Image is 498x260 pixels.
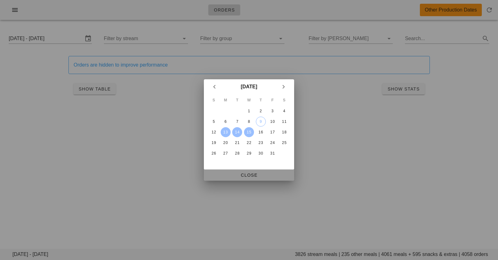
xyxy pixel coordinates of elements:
[209,130,219,134] div: 12
[244,117,254,127] button: 8
[279,106,289,116] button: 4
[244,106,254,116] button: 1
[221,127,231,137] button: 13
[279,141,289,145] div: 25
[267,106,277,116] button: 3
[244,119,254,124] div: 8
[267,138,277,148] button: 24
[232,117,242,127] button: 7
[238,81,260,93] button: [DATE]
[279,127,289,137] button: 18
[267,148,277,158] button: 31
[267,117,277,127] button: 10
[256,119,265,124] div: 9
[267,127,277,137] button: 17
[232,138,242,148] button: 21
[256,141,266,145] div: 23
[232,95,243,105] th: T
[221,138,231,148] button: 20
[244,109,254,113] div: 1
[267,109,277,113] div: 3
[256,138,266,148] button: 23
[209,173,289,178] span: Close
[244,130,254,134] div: 15
[243,95,255,105] th: W
[232,151,242,156] div: 28
[221,119,231,124] div: 6
[255,95,266,105] th: T
[232,130,242,134] div: 14
[256,148,266,158] button: 30
[209,141,219,145] div: 19
[232,141,242,145] div: 21
[209,138,219,148] button: 19
[256,130,266,134] div: 16
[244,138,254,148] button: 22
[209,81,220,92] button: Previous month
[209,148,219,158] button: 26
[209,151,219,156] div: 26
[221,148,231,158] button: 27
[278,81,289,92] button: Next month
[267,130,277,134] div: 17
[279,119,289,124] div: 11
[244,148,254,158] button: 29
[256,106,266,116] button: 2
[267,119,277,124] div: 10
[244,127,254,137] button: 15
[279,109,289,113] div: 4
[220,95,231,105] th: M
[267,141,277,145] div: 24
[209,119,219,124] div: 5
[221,141,231,145] div: 20
[208,95,219,105] th: S
[232,119,242,124] div: 7
[232,127,242,137] button: 14
[256,151,266,156] div: 30
[256,117,266,127] button: 9
[221,130,231,134] div: 13
[221,151,231,156] div: 27
[244,151,254,156] div: 29
[209,117,219,127] button: 5
[221,117,231,127] button: 6
[256,127,266,137] button: 16
[279,138,289,148] button: 25
[267,95,278,105] th: F
[279,95,290,105] th: S
[279,117,289,127] button: 11
[279,130,289,134] div: 18
[267,151,277,156] div: 31
[244,141,254,145] div: 22
[256,109,266,113] div: 2
[204,169,294,181] button: Close
[232,148,242,158] button: 28
[209,127,219,137] button: 12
